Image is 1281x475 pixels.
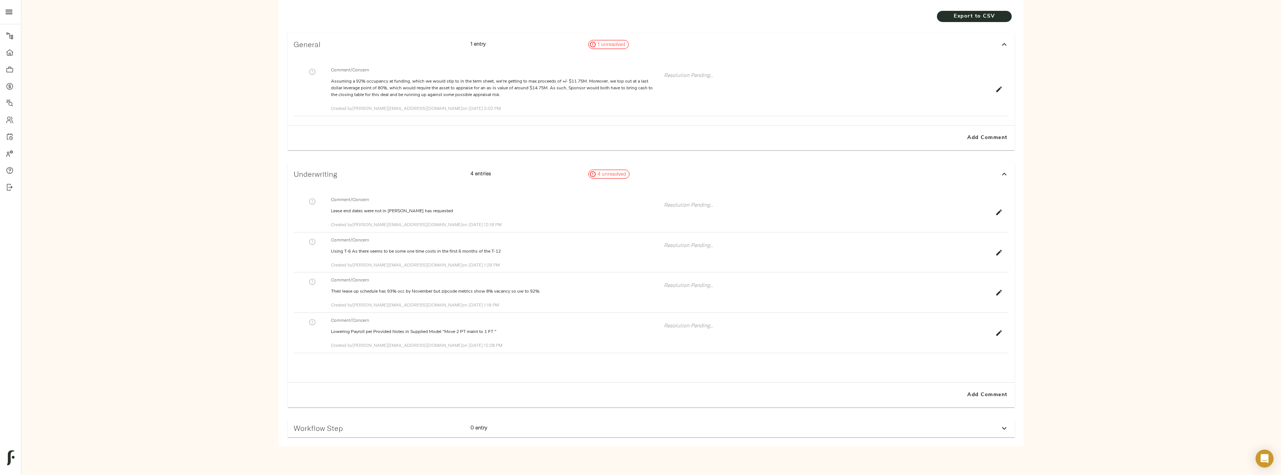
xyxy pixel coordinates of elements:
[331,317,658,324] span: Comment/Concern
[664,71,991,79] p: Resolution Pending...
[966,133,1009,143] span: Add Comment
[664,281,991,289] p: Resolution Pending...
[944,12,1004,21] span: Export to CSV
[331,105,501,111] span: Created by [PERSON_NAME][EMAIL_ADDRESS][DOMAIN_NAME] on [DATE] 2:02 PM
[331,208,658,215] p: Lease end dates were not in [PERSON_NAME] has requested
[331,222,502,227] span: Created by [PERSON_NAME][EMAIL_ADDRESS][DOMAIN_NAME] on [DATE] 12:16 PM
[331,66,658,74] span: Comment/Concern
[288,419,1015,437] div: Workflow Step0 entry
[331,78,658,98] p: Assuming a 92% occupancy at funding, which we would stip to in the term sheet, we're getting to m...
[331,196,658,203] span: Comment/Concern
[7,450,15,465] img: logo
[595,170,629,178] span: 4 unresolved
[471,40,485,47] strong: 1 entry
[331,329,658,335] p: Lowering Payroll per Provided Notes in Supplied Model "Move 2 PT maint to 1 FT "
[471,424,487,431] strong: 0 entry
[294,424,465,432] h3: Workflow Step
[963,386,1012,404] button: Add Comment
[664,241,991,249] p: Resolution Pending...
[937,11,1012,22] button: Export to CSV
[331,288,658,295] p: Their lease up schedule has 93% occ by November but zipcode metrics show 8% vacancy so uw to 92%.
[664,322,991,329] p: Resolution Pending...
[331,262,500,268] span: Created by [PERSON_NAME][EMAIL_ADDRESS][DOMAIN_NAME] on [DATE] 1:29 PM
[307,277,317,287] button: Click to mark resolved
[294,40,465,49] h3: General
[288,162,1015,186] div: Underwriting4 entries4 unresolved
[307,317,317,327] button: Click to mark resolved
[294,170,465,178] h3: Underwriting
[307,67,317,77] button: Click to mark resolved
[307,237,317,247] button: Click to mark resolved
[331,302,499,308] span: Created by [PERSON_NAME][EMAIL_ADDRESS][DOMAIN_NAME] on [DATE] 1:16 PM
[331,236,658,244] span: Comment/Concern
[331,276,658,284] span: Comment/Concern
[966,391,1009,400] span: Add Comment
[331,248,658,255] p: Using T-6 As there seems to be some one time costs in the first 6 months of the T-12
[664,201,991,209] p: Resolution Pending...
[963,129,1012,147] button: Add Comment
[331,342,502,348] span: Created by [PERSON_NAME][EMAIL_ADDRESS][DOMAIN_NAME] on [DATE] 12:28 PM
[595,41,628,48] span: 1 unresolved
[1256,450,1274,468] div: Open Intercom Messenger
[288,33,1015,56] div: General1 entry1 unresolved
[307,197,317,206] button: Click to mark resolved
[471,170,491,177] strong: 4 entries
